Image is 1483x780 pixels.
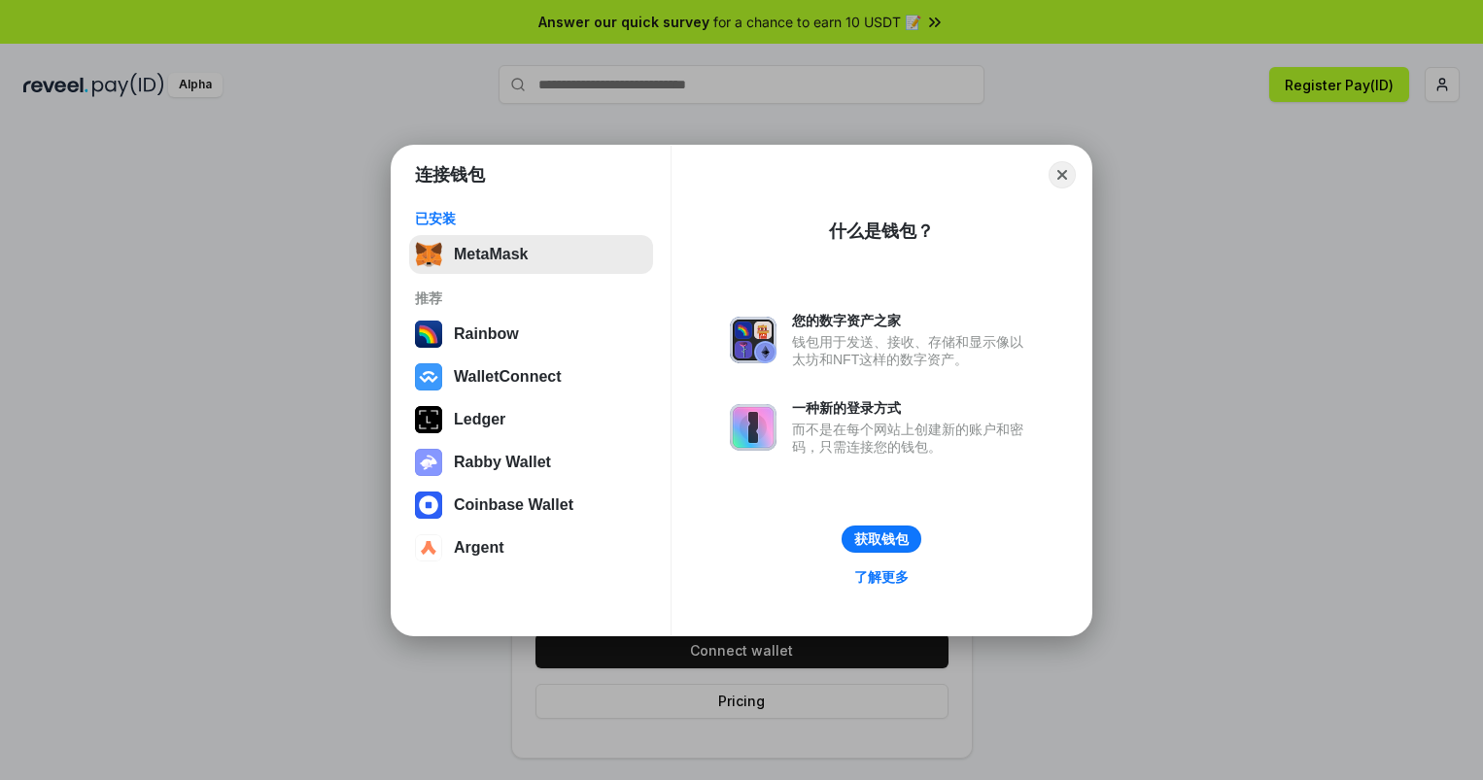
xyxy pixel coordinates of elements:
div: Argent [454,539,504,557]
div: Rainbow [454,325,519,343]
div: WalletConnect [454,368,562,386]
div: 了解更多 [854,568,909,586]
div: Rabby Wallet [454,454,551,471]
a: 了解更多 [843,564,920,590]
button: Rabby Wallet [409,443,653,482]
img: svg+xml,%3Csvg%20width%3D%2228%22%20height%3D%2228%22%20viewBox%3D%220%200%2028%2028%22%20fill%3D... [415,492,442,519]
button: 获取钱包 [842,526,921,553]
div: MetaMask [454,246,528,263]
div: 而不是在每个网站上创建新的账户和密码，只需连接您的钱包。 [792,421,1033,456]
img: svg+xml,%3Csvg%20xmlns%3D%22http%3A%2F%2Fwww.w3.org%2F2000%2Fsvg%22%20fill%3D%22none%22%20viewBox... [730,404,776,451]
img: svg+xml,%3Csvg%20width%3D%22120%22%20height%3D%22120%22%20viewBox%3D%220%200%20120%20120%22%20fil... [415,321,442,348]
div: 您的数字资产之家 [792,312,1033,329]
button: WalletConnect [409,357,653,396]
div: 什么是钱包？ [829,220,934,243]
img: svg+xml,%3Csvg%20xmlns%3D%22http%3A%2F%2Fwww.w3.org%2F2000%2Fsvg%22%20fill%3D%22none%22%20viewBox... [730,317,776,363]
img: svg+xml,%3Csvg%20width%3D%2228%22%20height%3D%2228%22%20viewBox%3D%220%200%2028%2028%22%20fill%3D... [415,534,442,561]
div: Ledger [454,411,505,428]
div: 钱包用于发送、接收、存储和显示像以太坊和NFT这样的数字资产。 [792,333,1033,368]
img: svg+xml,%3Csvg%20width%3D%2228%22%20height%3D%2228%22%20viewBox%3D%220%200%2028%2028%22%20fill%3D... [415,363,442,390]
div: 获取钱包 [854,530,909,548]
div: 推荐 [415,289,647,307]
img: svg+xml,%3Csvg%20fill%3D%22none%22%20height%3D%2233%22%20viewBox%3D%220%200%2035%2033%22%20width%... [415,241,442,268]
img: svg+xml,%3Csvg%20xmlns%3D%22http%3A%2F%2Fwww.w3.org%2F2000%2Fsvg%22%20fill%3D%22none%22%20viewBox... [415,449,442,476]
h1: 连接钱包 [415,163,485,187]
img: svg+xml,%3Csvg%20xmlns%3D%22http%3A%2F%2Fwww.w3.org%2F2000%2Fsvg%22%20width%3D%2228%22%20height%3... [415,406,442,433]
button: Rainbow [409,315,653,354]
button: MetaMask [409,235,653,274]
div: 一种新的登录方式 [792,399,1033,417]
button: Ledger [409,400,653,439]
button: Argent [409,528,653,567]
button: Close [1049,161,1076,188]
div: 已安装 [415,210,647,227]
div: Coinbase Wallet [454,496,573,514]
button: Coinbase Wallet [409,486,653,525]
